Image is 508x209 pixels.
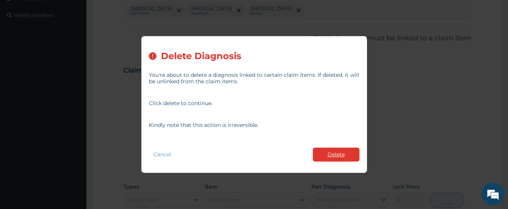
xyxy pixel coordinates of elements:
[149,100,359,107] p: Click delete to continue.
[149,72,359,85] p: You're about to delete a diagnosis linked to certain claim items. If deleted, it will be unlinked...
[149,122,359,128] p: Kindly note that this action is irreversible.
[39,42,126,52] div: Chat with us now
[4,134,143,160] textarea: Type your message and hit 'Enter'
[14,38,30,56] img: d_794563401_company_1708531726252_794563401
[161,51,241,61] h2: Delete Diagnosis
[44,59,104,135] span: We're online!
[313,148,359,162] button: Delete
[123,4,141,22] div: Minimize live chat window
[149,149,176,160] button: Cancel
